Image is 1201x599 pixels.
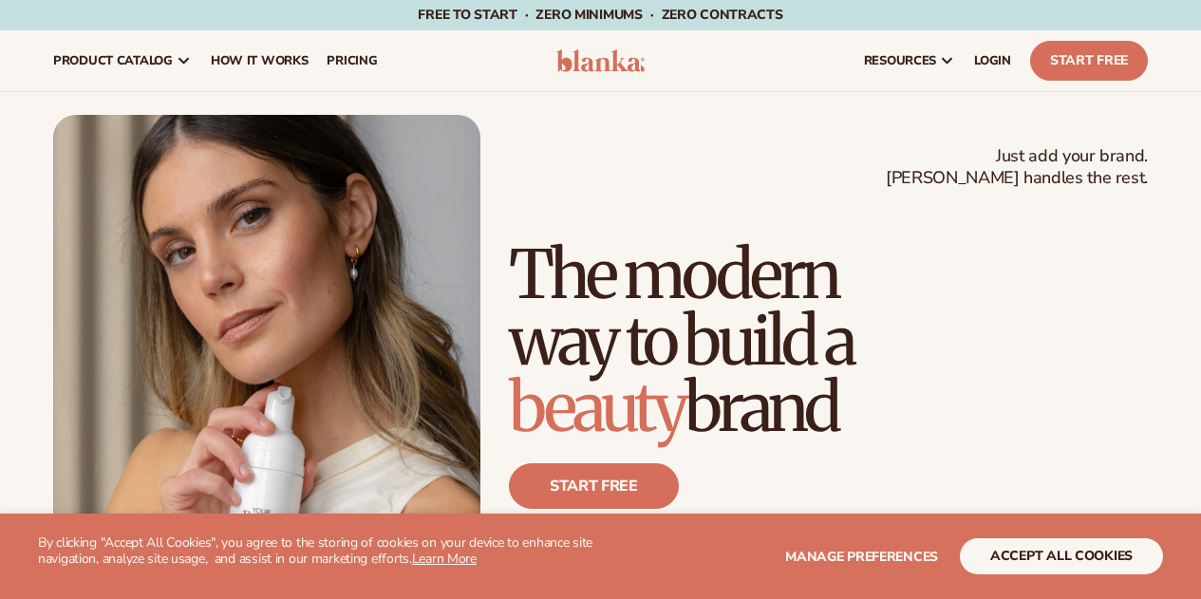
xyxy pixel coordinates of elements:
[211,53,309,68] span: How It Works
[965,30,1021,91] a: LOGIN
[960,538,1163,574] button: accept all cookies
[317,30,386,91] a: pricing
[418,6,782,24] span: Free to start · ZERO minimums · ZERO contracts
[974,53,1011,68] span: LOGIN
[201,30,318,91] a: How It Works
[412,550,477,568] a: Learn More
[53,53,173,68] span: product catalog
[854,30,965,91] a: resources
[509,241,1148,440] h1: The modern way to build a brand
[38,535,601,568] p: By clicking "Accept All Cookies", you agree to the storing of cookies on your device to enhance s...
[327,53,377,68] span: pricing
[886,145,1148,190] span: Just add your brand. [PERSON_NAME] handles the rest.
[785,538,938,574] button: Manage preferences
[1030,41,1148,81] a: Start Free
[785,548,938,566] span: Manage preferences
[509,365,685,449] span: beauty
[864,53,936,68] span: resources
[556,49,646,72] img: logo
[44,30,201,91] a: product catalog
[509,463,679,509] a: Start free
